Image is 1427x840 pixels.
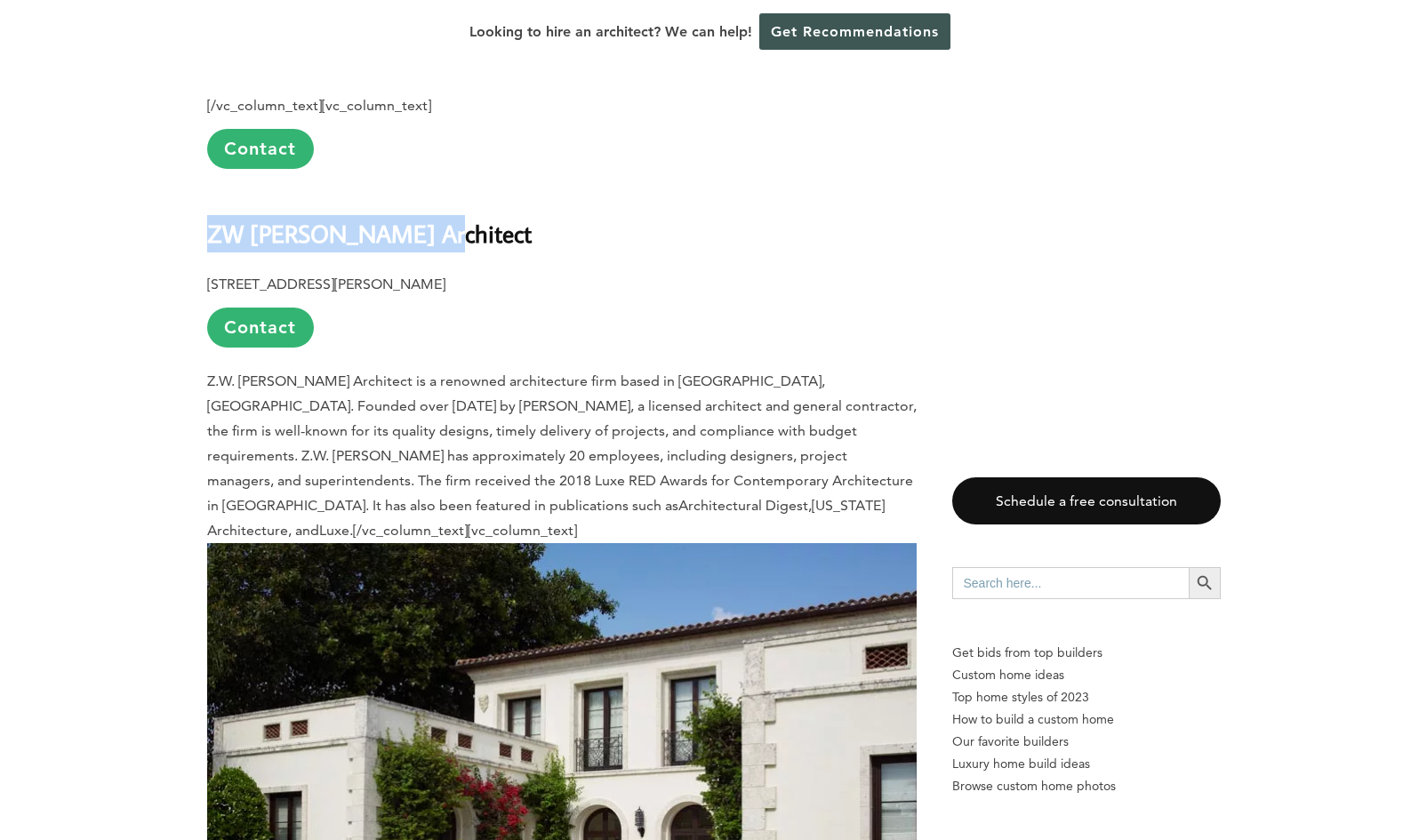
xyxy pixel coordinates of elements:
[349,522,353,539] span: .
[808,497,812,514] span: ,
[952,731,1221,753] a: Our favorite builders
[759,13,950,50] a: Get Recommendations
[207,276,445,292] b: [STREET_ADDRESS][PERSON_NAME]
[1195,573,1215,593] svg: Search
[952,708,1221,731] a: How to build a custom home
[1086,712,1406,819] iframe: Drift Widget Chat Controller
[952,753,1221,775] a: Luxury home build ideas
[952,775,1221,797] a: Browse custom home photos
[207,497,885,539] span: [US_STATE] Architecture
[207,372,917,514] span: Z.W. [PERSON_NAME] Architect is a renowned architecture firm based in [GEOGRAPHIC_DATA], [GEOGRAP...
[207,129,314,169] a: Contact
[952,477,1221,524] a: Schedule a free consultation
[288,522,319,539] span: , and
[952,567,1189,599] input: Search here...
[952,642,1221,664] p: Get bids from top builders
[207,308,314,348] a: Contact
[207,218,532,249] b: ZW [PERSON_NAME] Architect
[952,664,1221,686] a: Custom home ideas
[952,686,1221,708] a: Top home styles of 2023
[678,497,808,514] span: Architectural Digest
[207,93,917,169] p: [/vc_column_text][vc_column_text]
[319,522,349,539] span: Luxe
